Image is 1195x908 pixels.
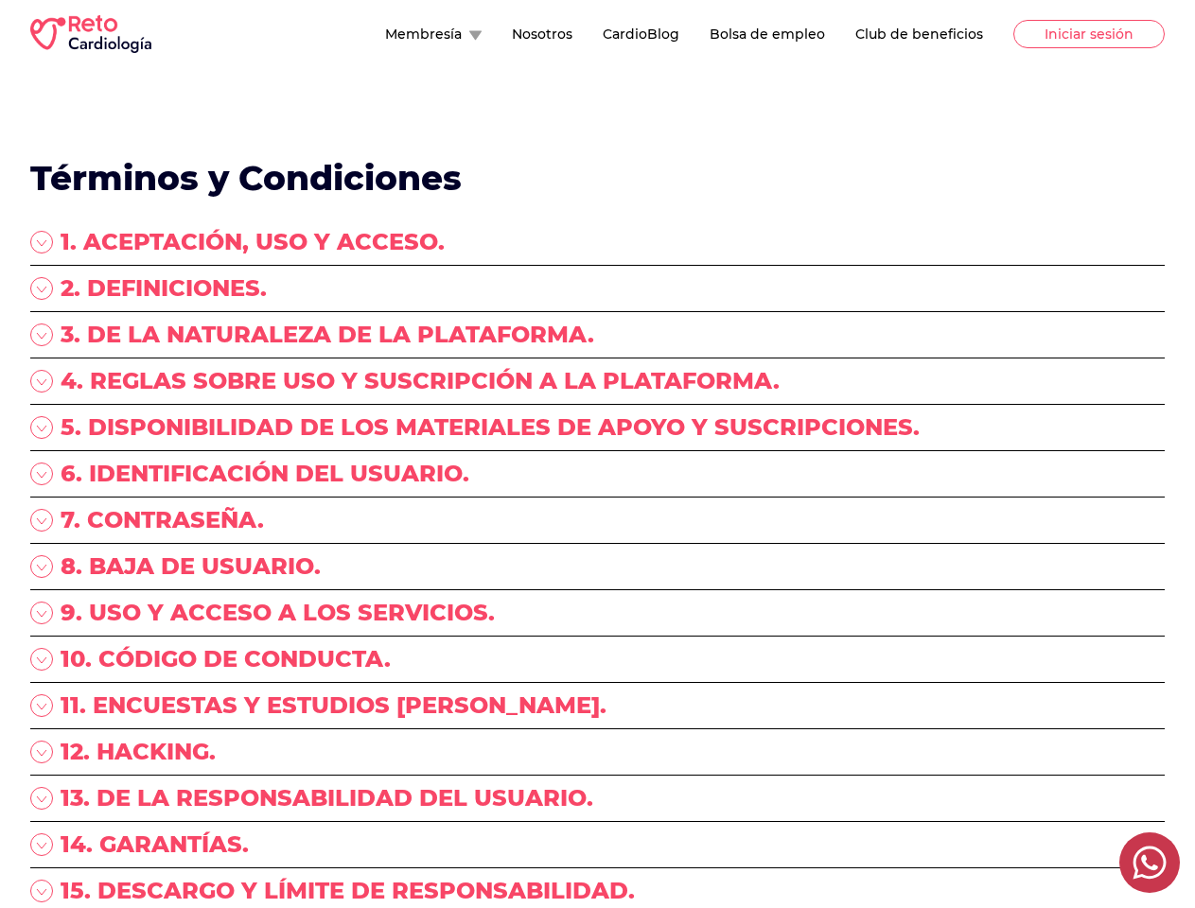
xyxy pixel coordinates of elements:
p: 7. CONTRASEÑA. [61,505,264,535]
p: 5. DISPONIBILIDAD DE LOS MATERIALES DE APOYO Y SUSCRIPCIONES. [61,412,920,443]
button: Bolsa de empleo [710,25,825,44]
p: 1. ACEPTACIÓN, USO Y ACCESO. [61,227,445,257]
button: Iniciar sesión [1013,20,1165,48]
p: 15. DESCARGO Y LÍMITE DE RESPONSABILIDAD. [61,876,635,906]
button: Nosotros [512,25,572,44]
p: 4. REGLAS SOBRE USO Y SUSCRIPCIÓN A LA PLATAFORMA. [61,366,780,396]
p: 12. HACKING. [61,737,216,767]
p: 2. DEFINICIONES. [61,273,267,304]
p: 10. CÓDIGO DE CONDUCTA. [61,644,391,674]
img: RETO Cardio Logo [30,15,151,53]
h1: Términos y Condiciones [30,159,1165,197]
p: 6. IDENTIFICACIÓN DEL USUARIO. [61,459,469,489]
p: 13. DE LA RESPONSABILIDAD DEL USUARIO. [61,783,593,813]
p: 14. GARANTÍAS. [61,829,249,860]
button: Membresía [385,25,482,44]
button: CardioBlog [603,25,679,44]
p: 3. DE LA NATURALEZA DE LA PLATAFORMA. [61,320,594,350]
button: Club de beneficios [855,25,983,44]
p: 11. ENCUESTAS Y ESTUDIOS [PERSON_NAME]. [61,690,606,721]
p: 8. BAJA DE USUARIO. [61,551,321,582]
p: 9. USO Y ACCESO A LOS SERVICIOS. [61,598,495,628]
